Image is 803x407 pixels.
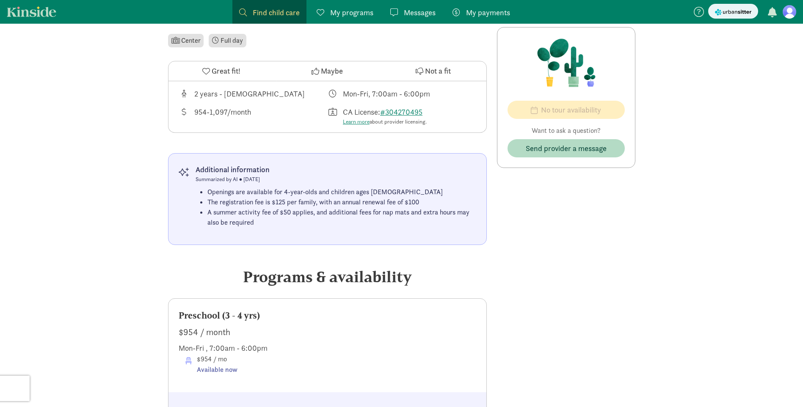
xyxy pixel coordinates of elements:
div: CA License: [343,106,427,126]
div: 954-1,097/month [194,106,251,126]
a: #304270495 [380,107,422,117]
div: Summarized by AI ● [DATE] [196,175,476,184]
div: Preschool (3 - 4 yrs) [179,309,476,322]
button: Maybe [274,61,380,81]
div: Age range for children that this provider cares for [179,88,328,99]
button: Not a fit [380,61,486,81]
div: about provider licensing. [343,118,427,126]
span: Send provider a message [526,143,607,154]
li: Center [168,34,204,47]
button: Send provider a message [508,139,625,157]
div: Class schedule [327,88,476,99]
span: Messages [404,7,436,18]
span: Not a fit [425,65,451,77]
div: 2 years - [DEMOGRAPHIC_DATA] [194,88,305,99]
div: Mon-Fri, 7:00am - 6:00pm [343,88,430,99]
div: Mon-Fri , 7:00am - 6:00pm [179,342,476,354]
li: The registration fee is $125 per family, with an annual renewal fee of $100 [207,197,476,207]
div: Additional information [196,164,476,175]
div: $954 / month [179,325,476,339]
span: My payments [466,7,510,18]
div: Average tuition for this program [179,106,328,126]
span: $954 / mo [197,354,237,375]
span: Great fit! [212,65,240,77]
a: Learn more [343,118,370,125]
button: No tour availability [508,101,625,119]
span: My programs [330,7,373,18]
li: A summer activity fee of $50 applies, and additional fees for nap mats and extra hours may also b... [207,207,476,228]
a: Kinside [7,6,56,17]
p: Want to ask a question? [508,126,625,136]
li: Full day [209,34,246,47]
li: Openings are available for 4-year-olds and children ages [DEMOGRAPHIC_DATA] [207,187,476,197]
span: Maybe [321,65,343,77]
button: Great fit! [168,61,274,81]
img: urbansitter_logo_small.svg [715,8,751,16]
div: Available now [197,364,237,375]
span: No tour availability [541,104,601,115]
span: Find child care [253,7,300,18]
div: Programs & availability [168,265,487,288]
div: License number [327,106,476,126]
